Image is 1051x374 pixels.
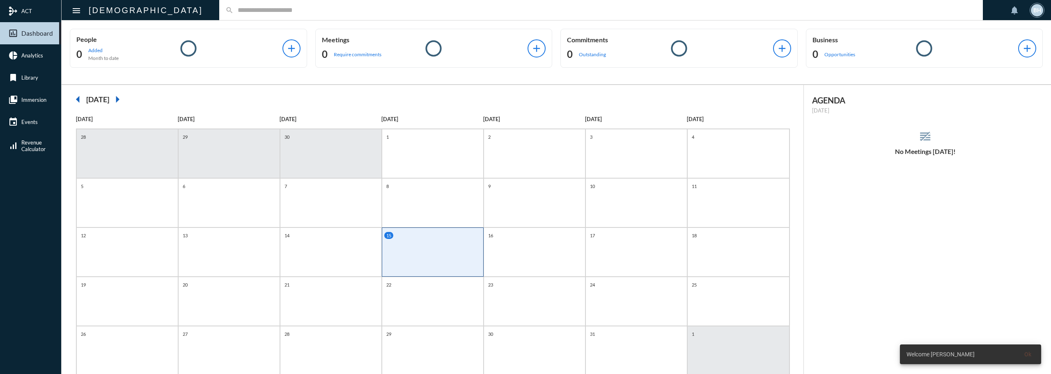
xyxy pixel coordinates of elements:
[918,130,932,143] mat-icon: reorder
[282,183,289,190] p: 7
[690,183,699,190] p: 11
[486,183,493,190] p: 9
[71,6,81,16] mat-icon: Side nav toggle icon
[8,50,18,60] mat-icon: pie_chart
[812,95,1039,105] h2: AGENDA
[21,119,38,125] span: Events
[8,117,18,127] mat-icon: event
[225,6,234,14] mat-icon: search
[21,74,38,81] span: Library
[21,139,46,152] span: Revenue Calculator
[181,281,190,288] p: 20
[483,116,585,122] p: [DATE]
[8,73,18,83] mat-icon: bookmark
[109,91,126,108] mat-icon: arrow_right
[68,2,85,18] button: Toggle sidenav
[79,330,88,337] p: 26
[79,281,88,288] p: 19
[690,330,696,337] p: 1
[89,4,203,17] h2: [DEMOGRAPHIC_DATA]
[282,281,291,288] p: 21
[181,183,187,190] p: 6
[381,116,483,122] p: [DATE]
[282,330,291,337] p: 28
[70,91,86,108] mat-icon: arrow_left
[486,232,495,239] p: 16
[384,330,393,337] p: 29
[486,281,495,288] p: 23
[1031,4,1043,16] div: BH
[384,281,393,288] p: 22
[486,330,495,337] p: 30
[181,330,190,337] p: 27
[906,350,975,358] span: Welcome [PERSON_NAME]
[21,96,46,103] span: Immersion
[588,281,597,288] p: 24
[8,141,18,151] mat-icon: signal_cellular_alt
[79,133,88,140] p: 28
[8,95,18,105] mat-icon: collections_bookmark
[384,232,393,239] p: 15
[588,330,597,337] p: 31
[178,116,280,122] p: [DATE]
[384,133,391,140] p: 1
[21,30,53,37] span: Dashboard
[1018,347,1038,362] button: Ok
[8,6,18,16] mat-icon: mediation
[690,232,699,239] p: 18
[1010,5,1019,15] mat-icon: notifications
[690,281,699,288] p: 25
[384,183,391,190] p: 8
[585,116,687,122] p: [DATE]
[21,52,43,59] span: Analytics
[282,133,291,140] p: 30
[690,133,696,140] p: 4
[812,107,1039,114] p: [DATE]
[76,116,178,122] p: [DATE]
[21,8,32,14] span: ACT
[282,232,291,239] p: 14
[804,148,1047,155] h5: No Meetings [DATE]!
[8,28,18,38] mat-icon: insert_chart_outlined
[79,232,88,239] p: 12
[588,232,597,239] p: 17
[280,116,381,122] p: [DATE]
[588,133,594,140] p: 3
[86,95,109,104] h2: [DATE]
[181,232,190,239] p: 13
[588,183,597,190] p: 10
[79,183,85,190] p: 5
[486,133,493,140] p: 2
[687,116,789,122] p: [DATE]
[181,133,190,140] p: 29
[1024,351,1031,358] span: Ok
